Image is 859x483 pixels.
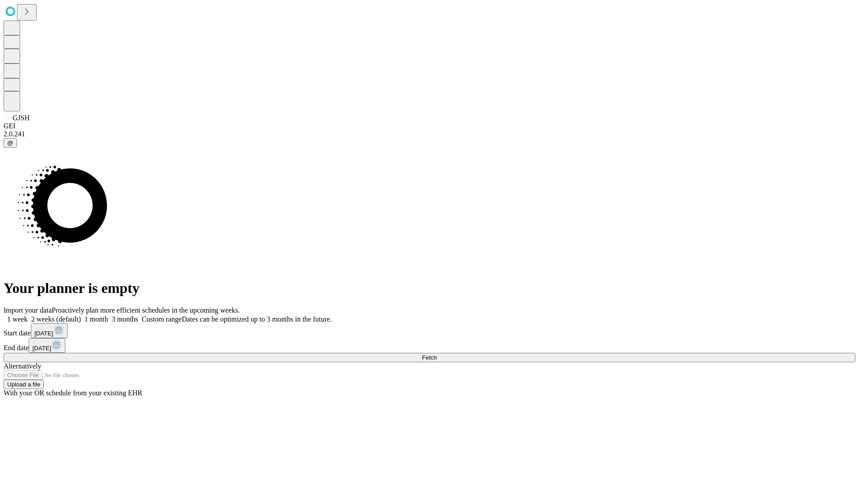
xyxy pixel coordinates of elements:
span: 2 weeks (default) [31,315,81,323]
div: Start date [4,323,855,338]
span: @ [7,140,13,146]
button: Upload a file [4,380,44,389]
span: 1 week [7,315,28,323]
button: [DATE] [29,338,65,353]
span: Fetch [422,354,437,361]
span: Proactively plan more efficient schedules in the upcoming weeks. [52,306,240,314]
h1: Your planner is empty [4,280,855,297]
button: @ [4,138,17,148]
span: [DATE] [34,330,53,337]
span: 1 month [85,315,108,323]
span: Custom range [142,315,182,323]
span: Alternatively [4,362,41,370]
span: [DATE] [32,345,51,352]
div: End date [4,338,855,353]
div: GEI [4,122,855,130]
button: Fetch [4,353,855,362]
span: 3 months [112,315,138,323]
span: Dates can be optimized up to 3 months in the future. [182,315,332,323]
span: With your OR schedule from your existing EHR [4,389,142,397]
div: 2.0.241 [4,130,855,138]
span: GJSH [13,114,30,122]
span: Import your data [4,306,52,314]
button: [DATE] [31,323,68,338]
